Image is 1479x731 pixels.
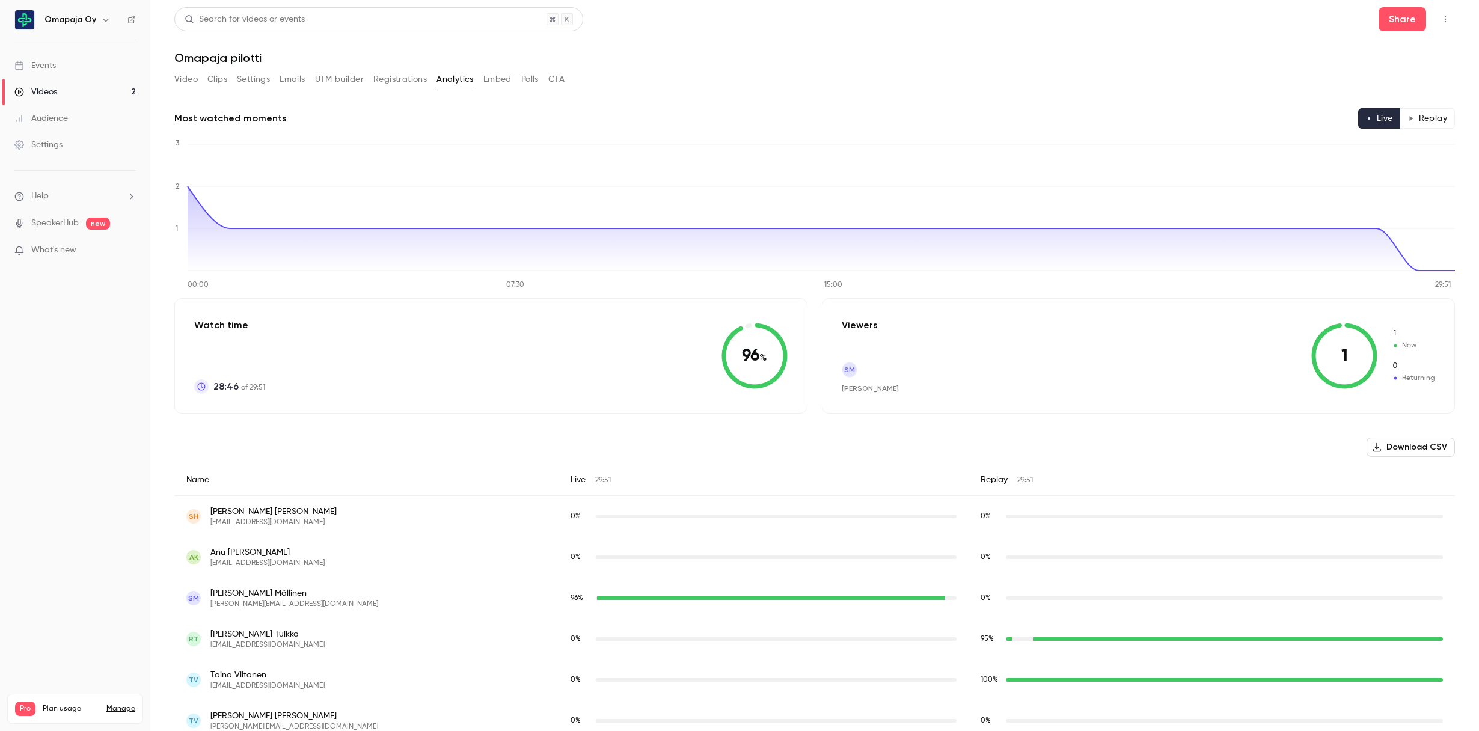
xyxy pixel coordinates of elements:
[981,595,991,602] span: 0 %
[210,599,378,609] span: [PERSON_NAME][EMAIL_ADDRESS][DOMAIN_NAME]
[15,702,35,716] span: Pro
[595,477,611,484] span: 29:51
[207,70,227,89] button: Clips
[213,379,265,394] p: of 29:51
[1392,328,1435,339] span: New
[981,552,1000,563] span: Replay watch time
[436,70,474,89] button: Analytics
[210,506,337,518] span: [PERSON_NAME] [PERSON_NAME]
[210,710,378,722] span: [PERSON_NAME] [PERSON_NAME]
[14,139,63,151] div: Settings
[981,715,1000,726] span: Replay watch time
[842,384,899,393] span: [PERSON_NAME]
[189,634,198,644] span: RT
[210,558,325,568] span: [EMAIL_ADDRESS][DOMAIN_NAME]
[15,10,34,29] img: Omapaja Oy
[237,70,270,89] button: Settings
[521,70,539,89] button: Polls
[1367,438,1455,457] button: Download CSV
[1435,281,1451,289] tspan: 29:51
[174,70,198,89] button: Video
[483,70,512,89] button: Embed
[174,578,1455,619] div: sarita.mallinen@gmail.com
[189,674,198,685] span: TV
[842,318,878,332] p: Viewers
[210,587,378,599] span: [PERSON_NAME] Mällinen
[571,674,590,685] span: Live watch time
[981,593,1000,604] span: Replay watch time
[121,245,136,256] iframe: Noticeable Trigger
[174,50,1455,65] h1: Omapaja pilotti
[44,14,96,26] h6: Omapaja Oy
[506,281,524,289] tspan: 07:30
[188,593,199,604] span: SM
[571,552,590,563] span: Live watch time
[1392,340,1435,351] span: New
[969,464,1455,496] div: Replay
[571,593,590,604] span: Live watch time
[176,183,179,191] tspan: 2
[571,717,581,724] span: 0 %
[189,511,198,522] span: SH
[176,225,178,233] tspan: 1
[213,379,239,394] span: 28:46
[43,704,99,714] span: Plan usage
[188,281,209,289] tspan: 00:00
[210,669,325,681] span: Taina Viitanen
[981,676,998,684] span: 100 %
[174,496,1455,537] div: geemobile2u@gmail.com
[14,60,56,72] div: Events
[174,111,287,126] h2: Most watched moments
[981,513,991,520] span: 0 %
[31,217,79,230] a: SpeakerHub
[210,518,337,527] span: [EMAIL_ADDRESS][DOMAIN_NAME]
[189,552,198,563] span: AK
[824,281,842,289] tspan: 15:00
[571,595,583,602] span: 96 %
[210,681,325,691] span: [EMAIL_ADDRESS][DOMAIN_NAME]
[194,318,265,332] p: Watch time
[844,364,855,375] span: SM
[31,190,49,203] span: Help
[14,190,136,203] li: help-dropdown-opener
[1358,108,1401,129] button: Live
[571,715,590,726] span: Live watch time
[210,628,325,640] span: [PERSON_NAME] Tuikka
[373,70,427,89] button: Registrations
[571,676,581,684] span: 0 %
[14,112,68,124] div: Audience
[174,464,559,496] div: Name
[189,715,198,726] span: TV
[1017,477,1033,484] span: 29:51
[210,640,325,650] span: [EMAIL_ADDRESS][DOMAIN_NAME]
[315,70,364,89] button: UTM builder
[1392,361,1435,372] span: Returning
[981,674,1000,685] span: Replay watch time
[571,511,590,522] span: Live watch time
[210,546,325,558] span: Anu [PERSON_NAME]
[571,634,590,644] span: Live watch time
[571,635,581,643] span: 0 %
[981,554,991,561] span: 0 %
[185,13,305,26] div: Search for videos or events
[174,619,1455,659] div: rtuikka@icloud.com
[176,140,179,147] tspan: 3
[174,537,1455,578] div: ane.kautiainen@gmail.com
[981,511,1000,522] span: Replay watch time
[571,513,581,520] span: 0 %
[559,464,969,496] div: Live
[548,70,565,89] button: CTA
[14,86,57,98] div: Videos
[981,634,1000,644] span: Replay watch time
[981,635,994,643] span: 95 %
[31,244,76,257] span: What's new
[981,717,991,724] span: 0 %
[1436,10,1455,29] button: Top Bar Actions
[280,70,305,89] button: Emails
[86,218,110,230] span: new
[1392,373,1435,384] span: Returning
[571,554,581,561] span: 0 %
[1379,7,1426,31] button: Share
[174,659,1455,700] div: kankarinsiivous@gmail.com
[106,704,135,714] a: Manage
